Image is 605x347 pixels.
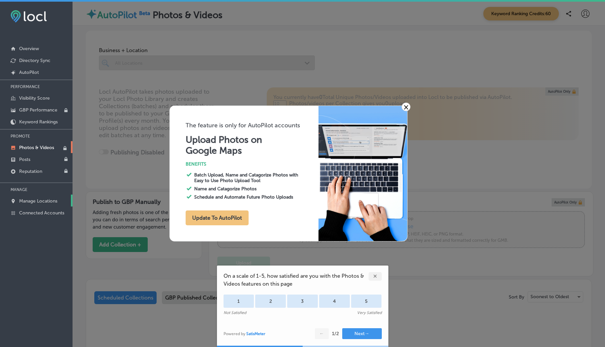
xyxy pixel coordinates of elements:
p: Directory Sync [19,58,50,63]
div: 3 [287,295,318,308]
div: Powered by [224,331,265,336]
p: Overview [19,46,39,51]
div: 1 / 2 [332,331,339,336]
button: Next→ [342,328,382,339]
img: fda3e92497d09a02dc62c9cd864e3231.png [11,10,47,22]
div: ✕ [369,272,382,281]
p: Photos & Videos [19,145,54,150]
div: Very Satisfied [357,310,382,315]
h3: BENEFITS [186,161,318,167]
div: 5 [351,295,382,308]
button: Update To AutoPilot [186,210,249,225]
p: Posts [19,157,30,162]
p: Manage Locations [19,198,57,204]
div: 1 [224,295,254,308]
p: AutoPilot [19,70,39,75]
div: 4 [319,295,350,308]
p: Connected Accounts [19,210,64,216]
img: 305b726a5fac1bae8b2a68a8195dc8c0.jpg [318,106,407,241]
a: × [402,103,410,111]
p: Visibility Score [19,95,50,101]
h3: Batch Upload, Name and Catagorize Photos with Easy to Use Photo Upload Tool [194,172,304,183]
h1: Upload Photos on Google Maps [186,134,265,156]
div: Not Satisfied [224,310,246,315]
h3: Name and Catagorize Photos [194,186,304,192]
h3: Schedule and Automate Future Photo Uploads [194,194,304,200]
p: Keyword Rankings [19,119,58,125]
h3: The feature is only for AutoPilot accounts [186,122,318,129]
p: Reputation [19,169,42,174]
a: SatisMeter [246,331,265,336]
button: ← [315,328,329,339]
p: GBP Performance [19,107,57,113]
span: On a scale of 1-5, how satisfied are you with the Photos & Videos features on this page [224,272,369,288]
a: Update To AutoPilot [186,216,249,221]
div: 2 [255,295,286,308]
